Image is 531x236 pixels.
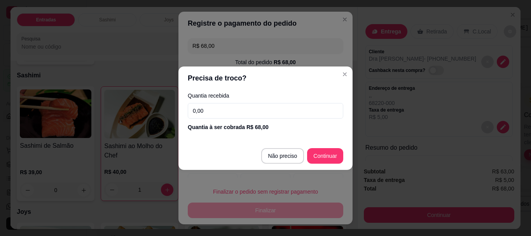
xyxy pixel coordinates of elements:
header: Precisa de troco? [178,66,353,90]
div: Quantia à ser cobrada R$ 68,00 [188,123,343,131]
button: Close [339,68,351,80]
button: Continuar [307,148,343,164]
button: Não preciso [261,148,304,164]
label: Quantia recebida [188,93,343,98]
